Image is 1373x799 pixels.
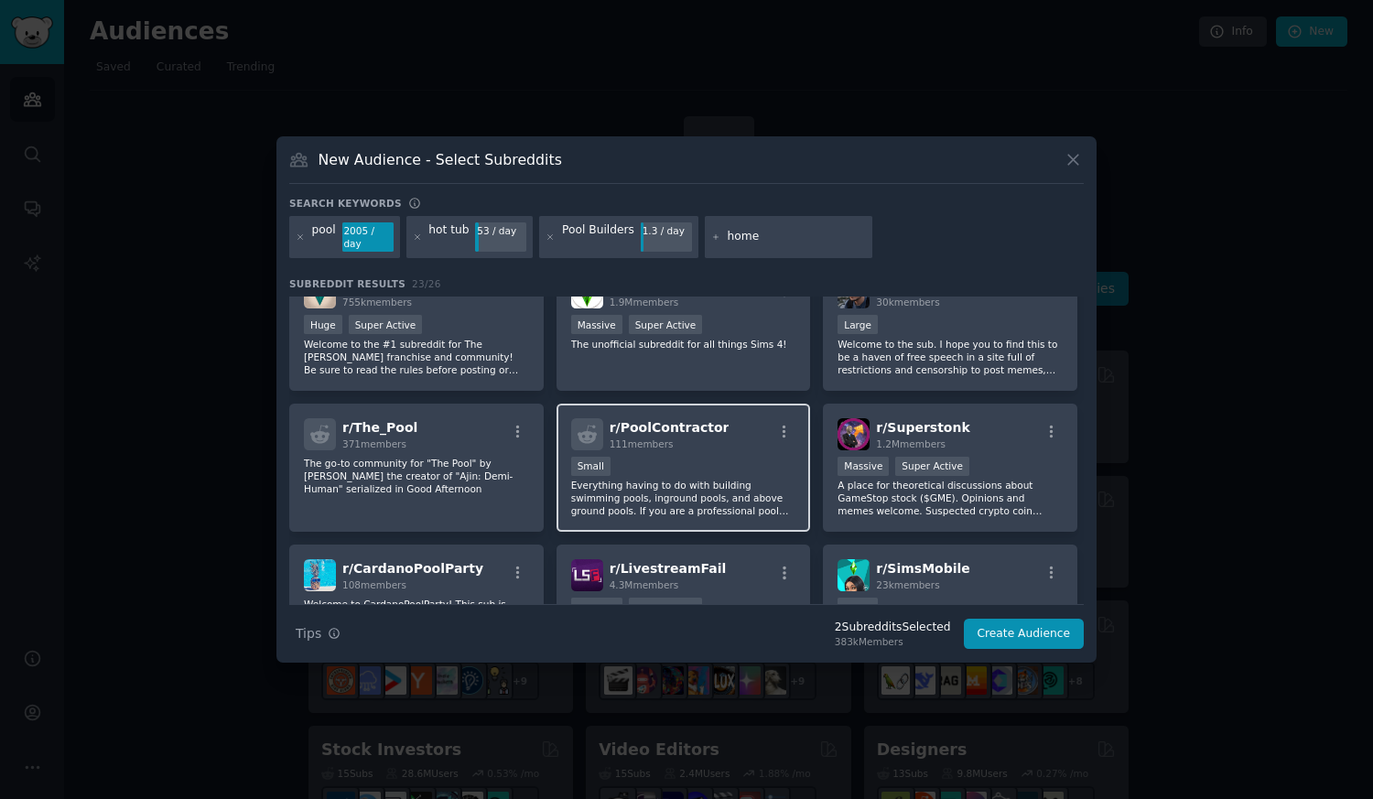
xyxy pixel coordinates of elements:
[838,418,870,450] img: Superstonk
[571,479,796,517] p: Everything having to do with building swimming pools, inground pools, and above ground pools. If ...
[304,457,529,495] p: The go-to community for "The Pool" by [PERSON_NAME] the creator of "Ajin: Demi-Human" serialized ...
[727,229,866,245] input: New Keyword
[838,598,878,617] div: Large
[838,479,1063,517] p: A place for theoretical discussions about GameStop stock ($GME). Opinions and memes welcome. Susp...
[571,598,622,617] div: Massive
[838,315,878,334] div: Large
[610,561,727,576] span: r/ LivestreamFail
[289,277,405,290] span: Subreddit Results
[342,222,394,252] div: 2005 / day
[562,222,634,252] div: Pool Builders
[342,438,406,449] span: 371 members
[876,561,970,576] span: r/ SimsMobile
[876,297,939,308] span: 30k members
[312,222,336,252] div: pool
[304,559,336,591] img: CardanoPoolParty
[964,619,1085,650] button: Create Audience
[835,635,951,648] div: 383k Members
[571,315,622,334] div: Massive
[342,420,417,435] span: r/ The_Pool
[571,457,611,476] div: Small
[412,278,441,289] span: 23 / 26
[610,297,679,308] span: 1.9M members
[349,315,423,334] div: Super Active
[475,222,526,239] div: 53 / day
[304,315,342,334] div: Huge
[641,222,692,239] div: 1.3 / day
[342,561,483,576] span: r/ CardanoPoolParty
[342,297,412,308] span: 755k members
[304,338,529,376] p: Welcome to the #1 subreddit for The [PERSON_NAME] franchise and community! Be sure to read the ru...
[876,579,939,590] span: 23k members
[838,457,889,476] div: Massive
[629,315,703,334] div: Super Active
[876,438,946,449] span: 1.2M members
[876,420,969,435] span: r/ Superstonk
[289,618,347,650] button: Tips
[835,620,951,636] div: 2 Subreddit s Selected
[304,598,529,636] p: Welcome to CardanoPoolParty! This sub is created to coordinate jumpstarts for fresh pools who mee...
[571,338,796,351] p: The unofficial subreddit for all things Sims 4!
[610,579,679,590] span: 4.3M members
[629,598,703,617] div: Super Active
[342,579,406,590] span: 108 members
[895,457,969,476] div: Super Active
[838,338,1063,376] p: Welcome to the sub. I hope you to find this to be a haven of free speech in a site full of restri...
[319,150,562,169] h3: New Audience - Select Subreddits
[296,624,321,643] span: Tips
[610,438,674,449] span: 111 members
[289,197,402,210] h3: Search keywords
[610,420,730,435] span: r/ PoolContractor
[838,559,870,591] img: SimsMobile
[428,222,469,252] div: hot tub
[571,559,603,591] img: LivestreamFail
